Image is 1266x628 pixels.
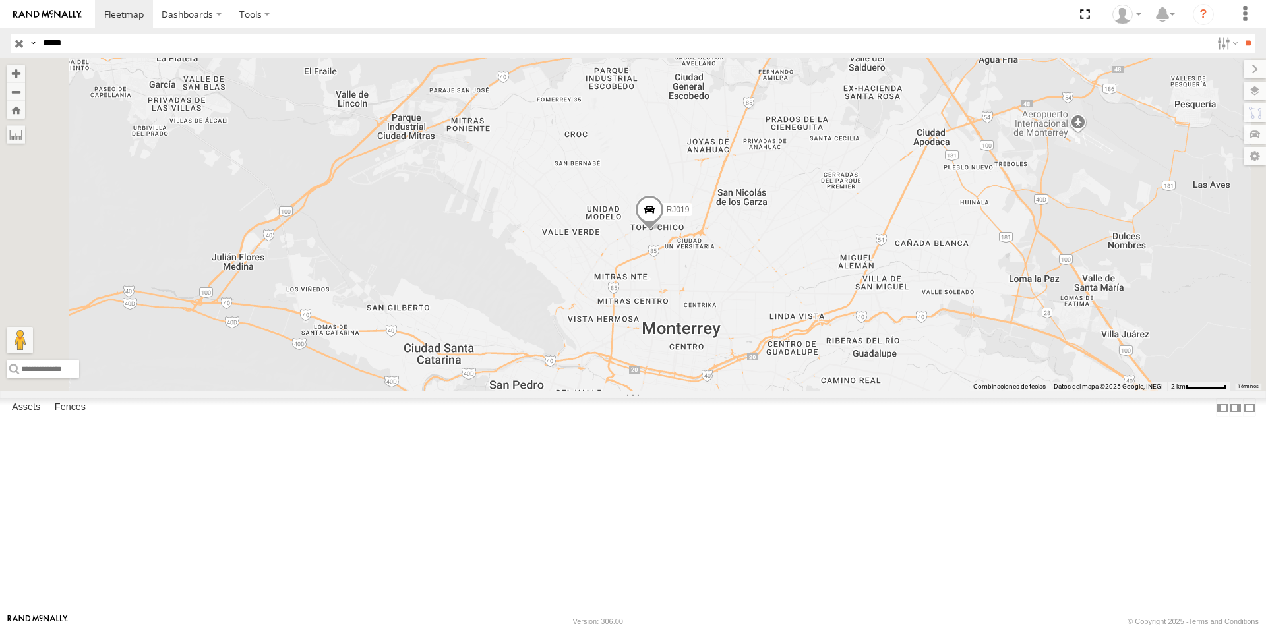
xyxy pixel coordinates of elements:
a: Terms and Conditions [1189,617,1259,625]
a: Visit our Website [7,615,68,628]
label: Measure [7,125,25,144]
button: Zoom in [7,65,25,82]
label: Search Filter Options [1212,34,1240,53]
button: Zoom out [7,82,25,101]
button: Arrastra al hombrecito al mapa para abrir Street View [7,327,33,353]
div: © Copyright 2025 - [1128,617,1259,625]
div: Version: 306.00 [573,617,623,625]
label: Dock Summary Table to the Right [1229,398,1242,417]
label: Search Query [28,34,38,53]
button: Combinaciones de teclas [973,382,1046,391]
span: RJ019 [667,205,690,214]
label: Dock Summary Table to the Left [1216,398,1229,417]
label: Fences [48,399,92,417]
button: Zoom Home [7,101,25,119]
div: Jose Anaya [1108,5,1146,24]
label: Hide Summary Table [1243,398,1256,417]
span: Datos del mapa ©2025 Google, INEGI [1054,383,1163,390]
button: Escala del mapa: 2 km por 58 píxeles [1167,382,1230,391]
a: Términos (se abre en una nueva pestaña) [1238,384,1259,389]
label: Assets [5,399,47,417]
label: Map Settings [1244,147,1266,165]
i: ? [1193,4,1214,25]
span: 2 km [1171,383,1186,390]
img: rand-logo.svg [13,10,82,19]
